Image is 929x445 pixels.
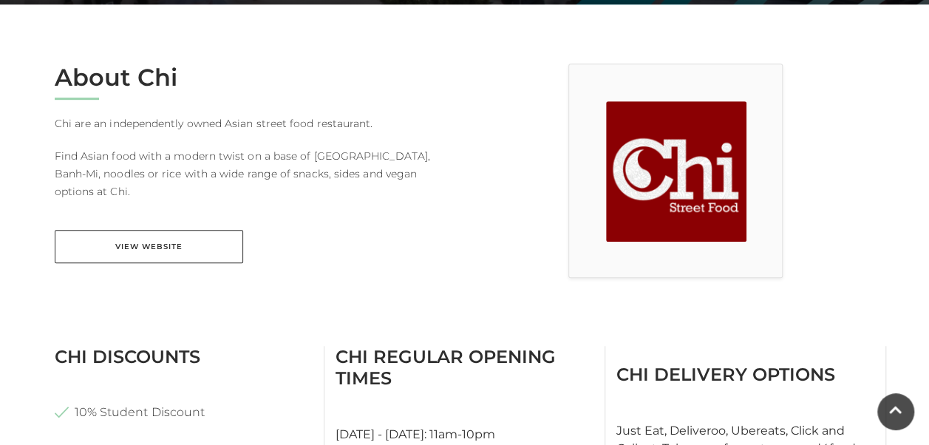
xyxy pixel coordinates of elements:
[616,364,874,385] h3: Chi Delivery Options
[55,147,454,200] p: Find Asian food with a modern twist on a base of [GEOGRAPHIC_DATA], Banh-Mi, noodles or rice with...
[606,101,746,242] img: Chi at Festival Place, Basingstoke
[55,115,454,132] p: Chi are an independently owned Asian street food restaurant.
[55,64,454,92] h2: About Chi
[55,404,313,420] li: 10% Student Discount
[336,346,593,389] h3: Chi Regular Opening Times
[55,346,313,367] h3: Chi Discounts
[55,230,243,263] a: View Website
